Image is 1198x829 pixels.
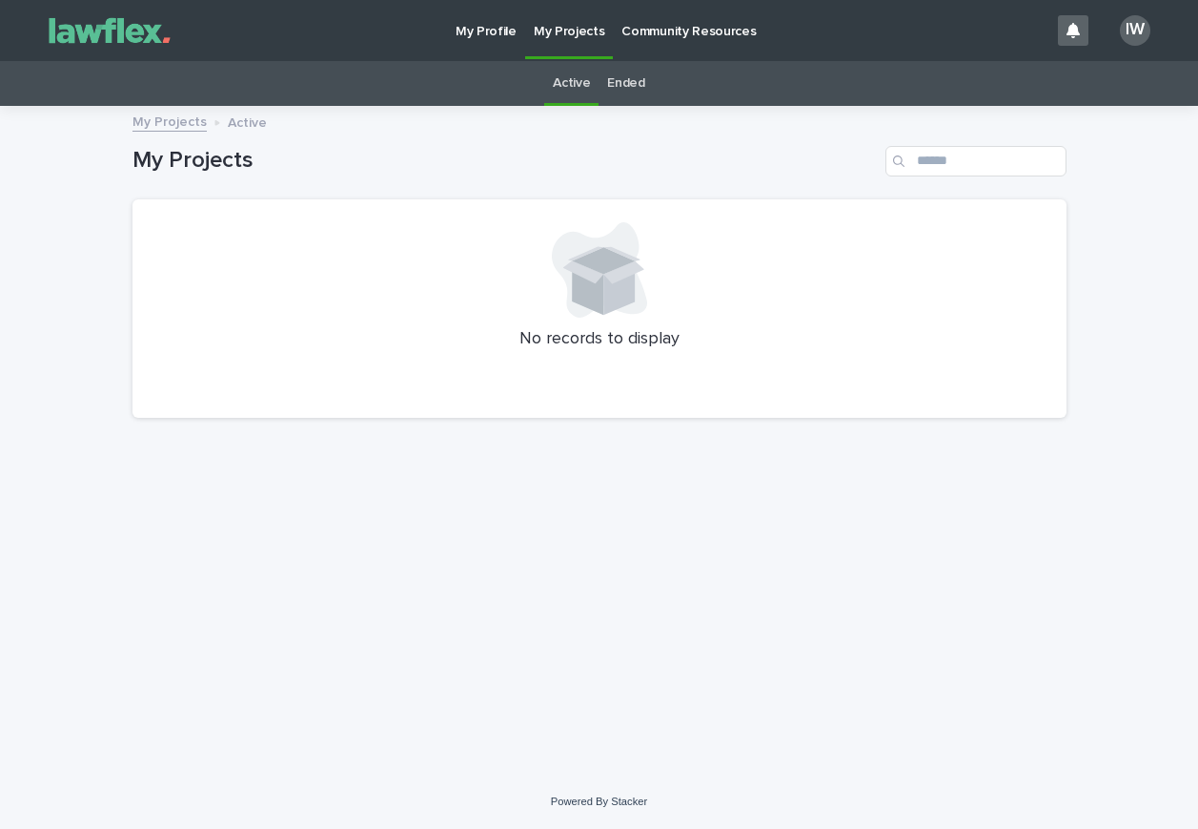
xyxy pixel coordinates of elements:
[38,11,181,50] img: Gnvw4qrBSHOAfo8VMhG6
[551,796,647,807] a: Powered By Stacker
[155,329,1044,350] p: No records to display
[553,61,590,106] a: Active
[885,146,1066,176] input: Search
[1120,15,1150,46] div: IW
[228,111,267,132] p: Active
[607,61,644,106] a: Ended
[132,110,207,132] a: My Projects
[132,147,878,175] h1: My Projects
